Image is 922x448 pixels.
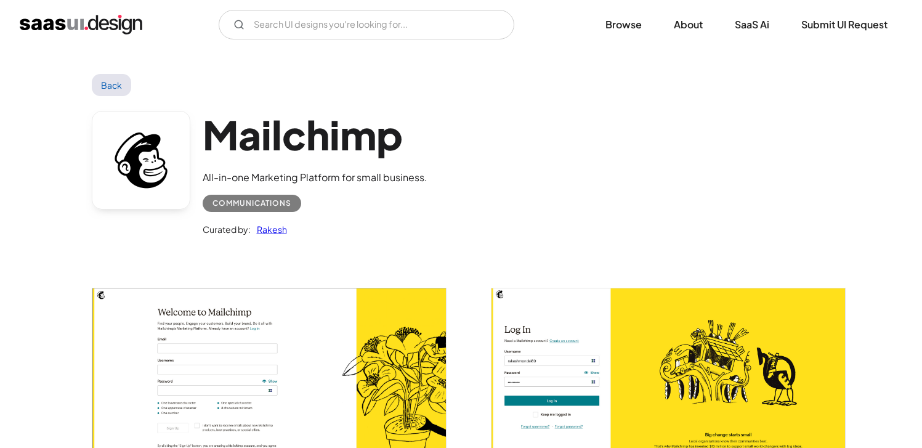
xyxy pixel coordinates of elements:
[203,111,427,158] h1: Mailchimp
[219,10,514,39] form: Email Form
[659,11,718,38] a: About
[203,170,427,185] div: All-in-one Marketing Platform for small business.
[203,222,251,237] div: Curated by:
[787,11,902,38] a: Submit UI Request
[219,10,514,39] input: Search UI designs you're looking for...
[212,196,291,211] div: Communications
[251,222,287,237] a: Rakesh
[92,74,132,96] a: Back
[20,15,142,35] a: home
[591,11,657,38] a: Browse
[720,11,784,38] a: SaaS Ai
